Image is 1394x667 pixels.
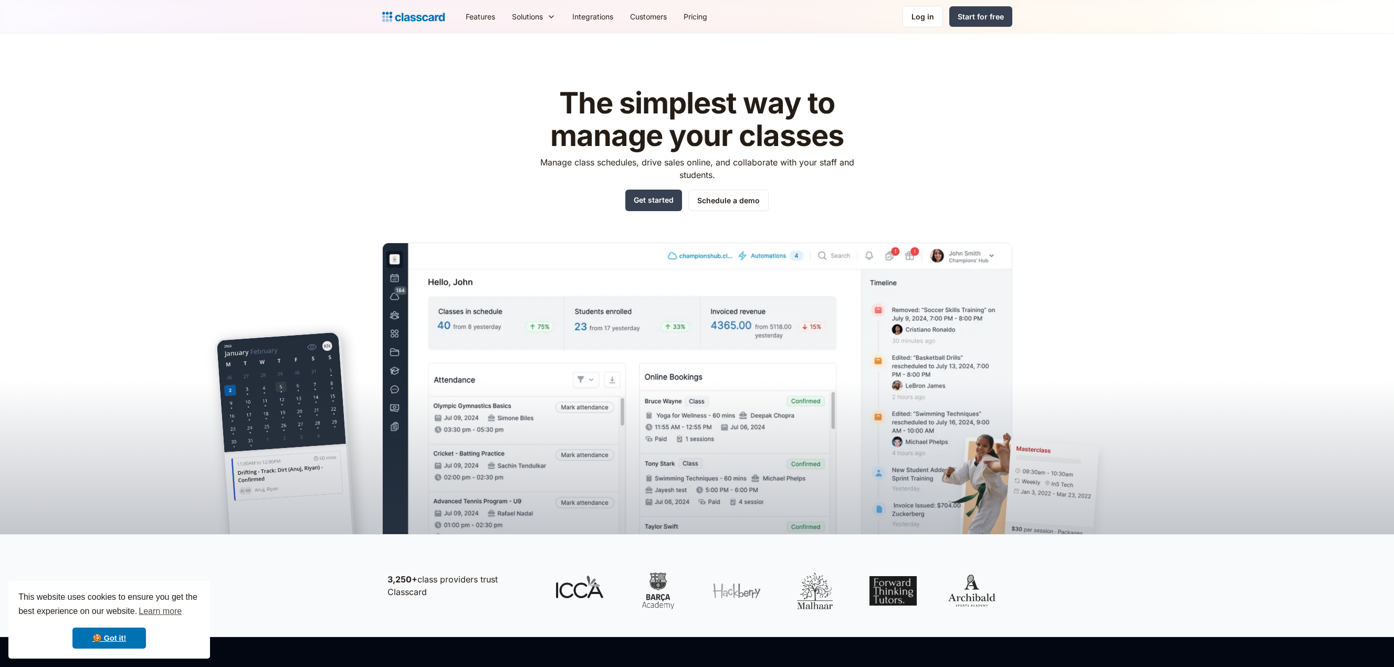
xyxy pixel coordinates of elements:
[382,9,445,24] a: home
[387,573,534,598] p: class providers trust Classcard
[72,628,146,649] a: dismiss cookie message
[387,574,417,585] strong: 3,250+
[622,5,675,28] a: Customers
[903,6,943,27] a: Log in
[137,603,183,619] a: learn more about cookies
[457,5,504,28] a: Features
[564,5,622,28] a: Integrations
[675,5,716,28] a: Pricing
[530,87,864,152] h1: The simplest way to manage your classes
[958,11,1004,22] div: Start for free
[8,581,210,659] div: cookieconsent
[949,6,1012,27] a: Start for free
[18,591,200,619] span: This website uses cookies to ensure you get the best experience on our website.
[504,5,564,28] div: Solutions
[530,156,864,181] p: Manage class schedules, drive sales online, and collaborate with your staff and students.
[512,11,543,22] div: Solutions
[688,190,769,211] a: Schedule a demo
[911,11,934,22] div: Log in
[625,190,682,211] a: Get started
